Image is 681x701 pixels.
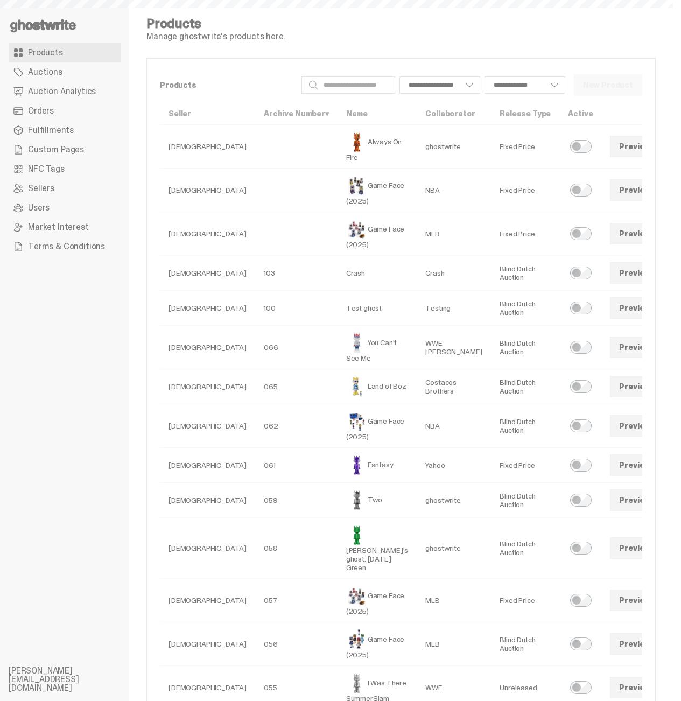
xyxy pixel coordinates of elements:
a: Active [568,109,593,118]
a: Preview [610,223,659,244]
span: Market Interest [28,223,89,232]
img: Game Face (2025) [346,629,368,650]
td: Blind Dutch Auction [491,622,559,666]
a: Custom Pages [9,140,121,159]
th: Collaborator [417,103,491,125]
span: ▾ [325,109,329,118]
a: Products [9,43,121,62]
span: Fulfillments [28,126,74,135]
img: Land of Boz [346,376,368,397]
a: Terms & Conditions [9,237,121,256]
img: Game Face (2025) [346,585,368,607]
span: Users [28,204,50,212]
a: Preview [610,297,659,319]
td: ghostwrite [417,518,491,579]
td: 061 [255,448,338,483]
td: Blind Dutch Auction [491,404,559,448]
td: WWE [PERSON_NAME] [417,326,491,369]
td: Fixed Price [491,125,559,169]
th: Name [338,103,417,125]
a: Market Interest [9,218,121,237]
td: Crash [338,256,417,291]
td: Game Face (2025) [338,212,417,256]
a: Users [9,198,121,218]
a: Sellers [9,179,121,198]
p: Manage ghostwrite's products here. [146,32,285,41]
td: 103 [255,256,338,291]
td: 058 [255,518,338,579]
a: Preview [610,376,659,397]
td: Yahoo [417,448,491,483]
td: Game Face (2025) [338,404,417,448]
td: [DEMOGRAPHIC_DATA] [160,622,255,666]
td: Crash [417,256,491,291]
td: Blind Dutch Auction [491,483,559,518]
td: 056 [255,622,338,666]
td: ghostwrite [417,125,491,169]
h4: Products [146,17,285,30]
td: ghostwrite [417,483,491,518]
th: Seller [160,103,255,125]
td: [DEMOGRAPHIC_DATA] [160,404,255,448]
td: Test ghost [338,291,417,326]
td: Costacos Brothers [417,369,491,404]
td: [PERSON_NAME]'s ghost: [DATE] Green [338,518,417,579]
img: You Can't See Me [346,332,368,354]
td: [DEMOGRAPHIC_DATA] [160,326,255,369]
span: Custom Pages [28,145,84,154]
td: [DEMOGRAPHIC_DATA] [160,369,255,404]
a: Preview [610,633,659,655]
td: MLB [417,212,491,256]
span: Terms & Conditions [28,242,105,251]
a: Fulfillments [9,121,121,140]
td: 066 [255,326,338,369]
td: [DEMOGRAPHIC_DATA] [160,169,255,212]
td: [DEMOGRAPHIC_DATA] [160,256,255,291]
li: [PERSON_NAME][EMAIL_ADDRESS][DOMAIN_NAME] [9,667,138,692]
td: Fixed Price [491,579,559,622]
td: Game Face (2025) [338,622,417,666]
span: Products [28,48,63,57]
td: Game Face (2025) [338,169,417,212]
td: NBA [417,404,491,448]
a: Orders [9,101,121,121]
td: Land of Boz [338,369,417,404]
td: [DEMOGRAPHIC_DATA] [160,291,255,326]
td: Always On Fire [338,125,417,169]
td: [DEMOGRAPHIC_DATA] [160,448,255,483]
td: Fantasy [338,448,417,483]
td: Fixed Price [491,169,559,212]
img: I Was There SummerSlam [346,672,368,694]
a: NFC Tags [9,159,121,179]
a: Preview [610,337,659,358]
a: Preview [610,454,659,476]
a: Preview [610,677,659,698]
a: Preview [610,415,659,437]
img: Game Face (2025) [346,219,368,240]
img: Game Face (2025) [346,175,368,197]
td: Blind Dutch Auction [491,326,559,369]
td: 057 [255,579,338,622]
td: NBA [417,169,491,212]
a: Preview [610,489,659,511]
img: Schrödinger's ghost: Sunday Green [346,524,368,546]
td: Blind Dutch Auction [491,518,559,579]
img: Fantasy [346,454,368,476]
a: Preview [610,590,659,611]
td: Fixed Price [491,448,559,483]
a: Preview [610,537,659,559]
img: Game Face (2025) [346,411,368,432]
span: Auctions [28,68,62,76]
th: Release Type [491,103,559,125]
td: 065 [255,369,338,404]
a: Preview [610,136,659,157]
td: 062 [255,404,338,448]
td: Blind Dutch Auction [491,369,559,404]
td: Two [338,483,417,518]
p: Products [160,81,293,89]
a: Preview [610,262,659,284]
a: Auctions [9,62,121,82]
td: 100 [255,291,338,326]
span: Orders [28,107,54,115]
td: Fixed Price [491,212,559,256]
